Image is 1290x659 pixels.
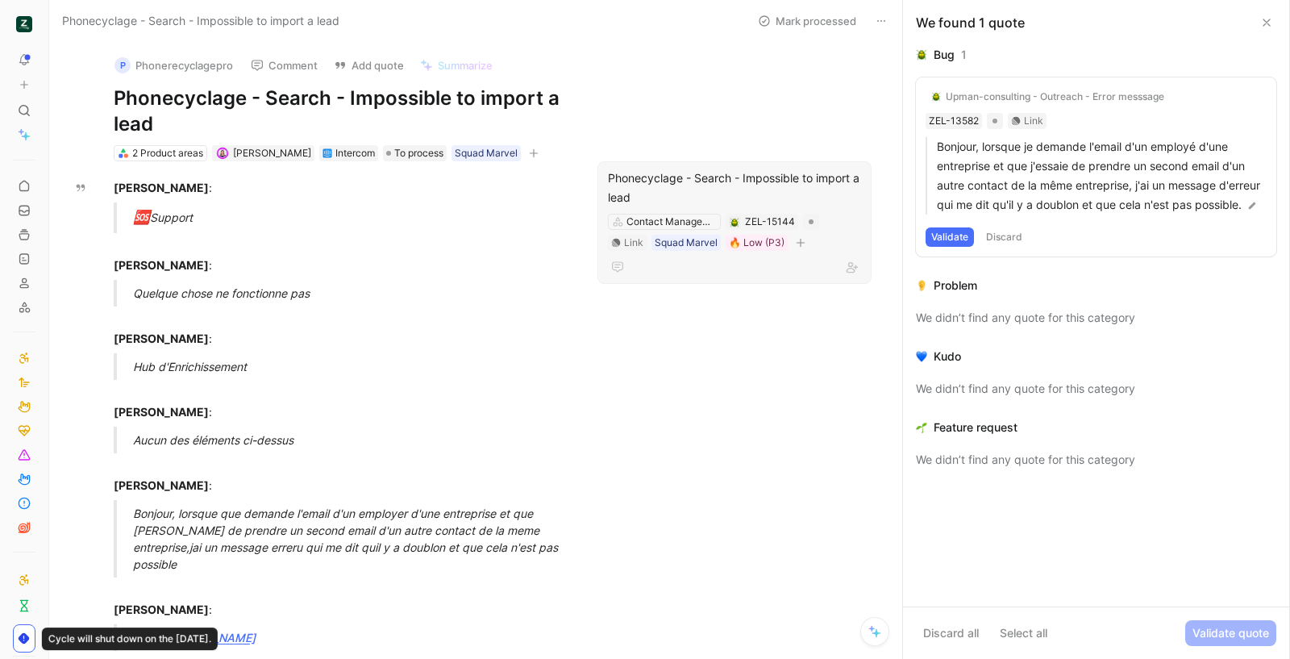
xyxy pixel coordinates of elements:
[916,351,927,362] img: 💙
[980,227,1028,247] button: Discard
[243,54,325,77] button: Comment
[114,386,567,420] div: :
[413,54,500,77] button: Summarize
[133,358,586,375] div: Hub d'Enrichissement
[934,276,977,295] div: Problem
[394,145,443,161] span: To process
[335,145,375,161] div: Intercom
[624,235,643,251] div: Link
[114,584,567,618] div: :
[114,478,209,492] strong: [PERSON_NAME]
[916,450,1276,469] div: We didn’t find any quote for this category
[916,280,927,291] img: 👂
[730,218,739,227] img: 🪲
[934,347,961,366] div: Kudo
[926,87,1170,106] button: 🪲Upman-consulting - Outreach - Error messsage
[133,209,150,225] span: 🆘
[1246,200,1258,211] img: pen.svg
[931,92,941,102] img: 🪲
[114,603,209,616] strong: [PERSON_NAME]
[916,620,986,646] button: Discard all
[133,285,586,302] div: Quelque chose ne fonctionne pas
[383,145,447,161] div: To process
[42,628,218,650] div: Cycle will shut down on the [DATE].
[114,258,209,272] strong: [PERSON_NAME]
[729,235,784,251] div: 🔥 Low (P3)
[729,216,740,227] button: 🪲
[455,145,518,161] div: Squad Marvel
[13,13,35,35] button: ZELIQ
[114,181,209,194] strong: [PERSON_NAME]
[608,169,861,207] div: Phonecyclage - Search - Impossible to import a lead
[114,86,567,137] h1: Phonecyclage - Search - Impossible to import a lead
[62,11,339,31] span: Phonecyclage - Search - Impossible to import a lead
[961,45,967,65] div: 1
[132,145,203,161] div: 2 Product areas
[916,308,1276,327] div: We didn’t find any quote for this category
[114,240,567,273] div: :
[438,58,493,73] span: Summarize
[114,332,209,345] strong: [PERSON_NAME]
[114,57,131,73] div: P
[992,620,1055,646] button: Select all
[916,49,927,60] img: 🪲
[926,227,974,247] button: Validate
[233,147,311,159] span: [PERSON_NAME]
[655,235,718,251] div: Squad Marvel
[114,460,567,494] div: :
[937,137,1267,215] p: Bonjour, lorsque je demande l'email d'un employé d'une entreprise et que j'essaie de prendre un s...
[133,505,586,573] div: Bonjour, lorsque que demande l'email d'un employer d'une entreprise et que [PERSON_NAME] de prend...
[133,432,586,448] div: Aucun des éléments ci-dessus
[218,148,227,157] img: avatar
[934,418,1017,437] div: Feature request
[1185,620,1276,646] button: Validate quote
[626,214,717,230] div: Contact Management
[916,379,1276,398] div: We didn’t find any quote for this category
[751,10,863,32] button: Mark processed
[745,214,795,230] div: ZEL-15144
[16,16,32,32] img: ZELIQ
[114,313,567,347] div: :
[114,405,209,419] strong: [PERSON_NAME]
[133,207,586,228] div: Support
[114,179,567,196] div: :
[916,422,927,433] img: 🌱
[107,53,240,77] button: PPhonerecyclagepro
[934,45,955,65] div: Bug
[946,90,1164,103] div: Upman-consulting - Outreach - Error messsage
[327,54,411,77] button: Add quote
[916,13,1025,32] div: We found 1 quote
